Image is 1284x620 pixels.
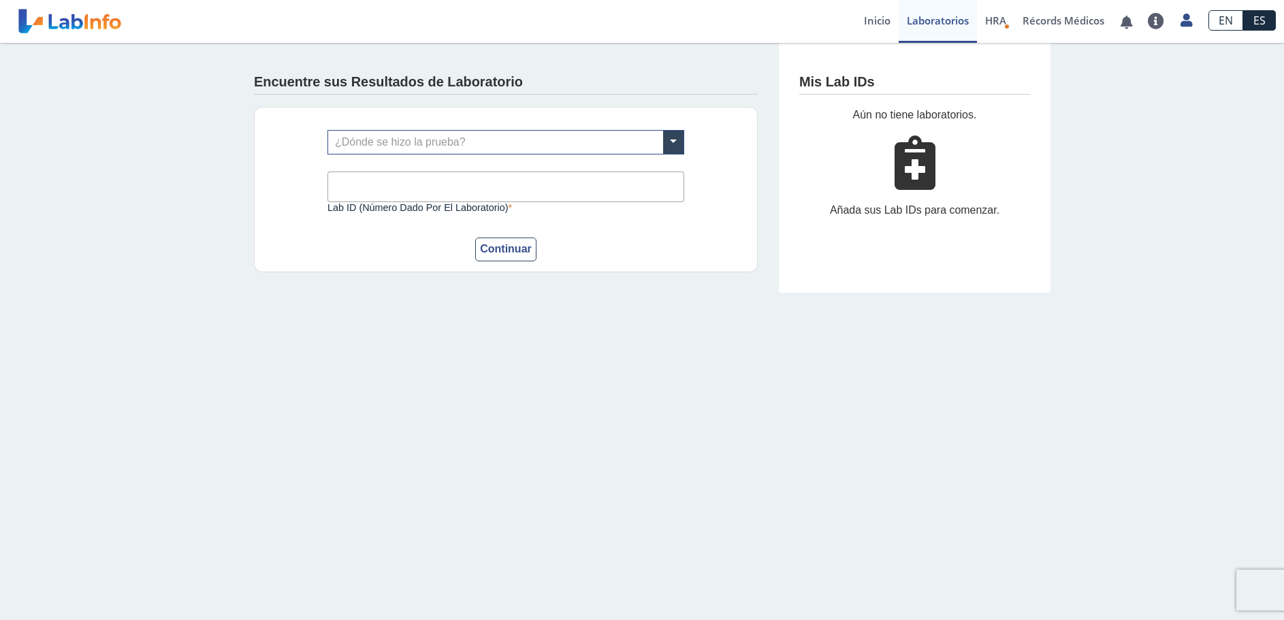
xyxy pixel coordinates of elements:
[1163,567,1269,605] iframe: Help widget launcher
[799,74,875,91] h4: Mis Lab IDs
[985,14,1006,27] span: HRA
[799,107,1030,123] div: Aún no tiene laboratorios.
[1208,10,1243,31] a: EN
[799,202,1030,218] div: Añada sus Lab IDs para comenzar.
[254,74,523,91] h4: Encuentre sus Resultados de Laboratorio
[1243,10,1276,31] a: ES
[327,202,684,213] label: Lab ID (número dado por el laboratorio)
[475,238,536,261] button: Continuar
